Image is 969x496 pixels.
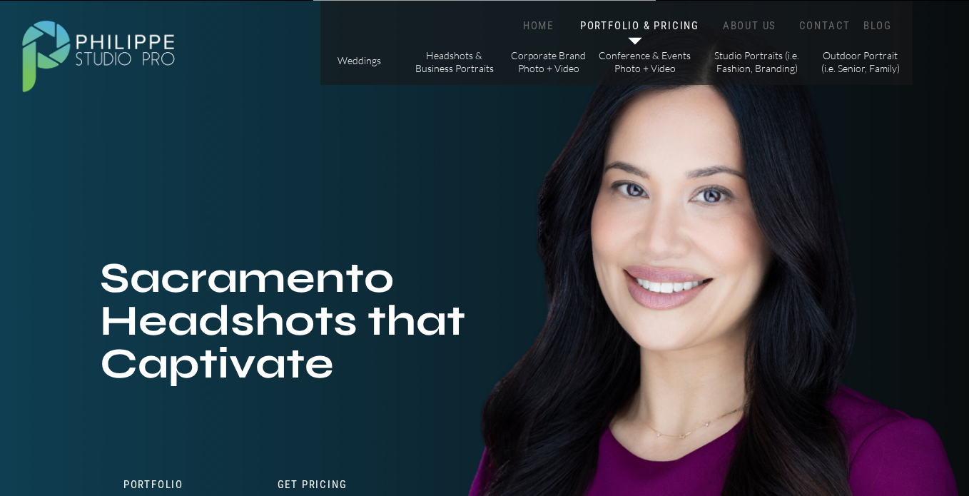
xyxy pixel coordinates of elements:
[598,49,691,74] a: Conference & Events Photo + Video
[508,49,589,74] a: Corporate Brand Photo + Video
[414,49,494,74] a: Headshots & Business Portraits
[508,19,569,33] a: HOME
[709,49,805,74] a: Studio Portraits (i.e. Fashion, Branding)
[100,257,500,399] h1: Sacramento Headshots that Captivate
[719,19,780,33] a: ABOUT US
[796,19,854,33] a: CONTACT
[273,478,352,495] a: Get Pricing
[577,19,702,33] a: PORTFOLIO & PRICING
[334,54,385,69] a: Weddings
[820,49,900,74] a: Outdoor Portrait (i.e. Senior, Family)
[860,19,896,33] a: BLOG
